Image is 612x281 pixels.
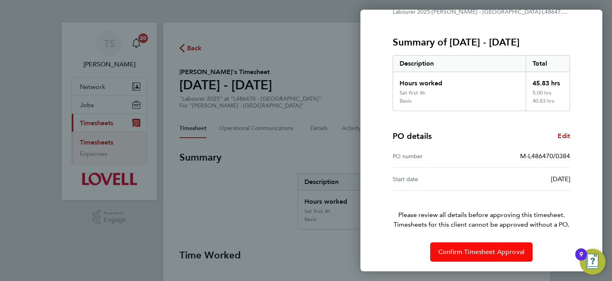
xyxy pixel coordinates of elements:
[393,8,430,15] span: Labourer 2025
[383,220,580,229] span: Timesheets for this client cannot be approved without a PO.
[393,151,481,161] div: PO number
[540,8,542,15] span: ·
[400,90,425,96] div: Sat first 4h
[430,242,533,262] button: Confirm Timesheet Approval
[393,56,526,72] div: Description
[393,72,526,90] div: Hours worked
[432,8,540,15] span: [PERSON_NAME] - [GEOGRAPHIC_DATA]
[558,131,570,141] a: Edit
[430,8,432,15] span: ·
[520,152,570,160] span: M-L486470/0384
[526,56,570,72] div: Total
[383,191,580,229] p: Please review all details before approving this timesheet.
[393,36,570,49] h3: Summary of [DATE] - [DATE]
[526,90,570,98] div: 5.00 hrs
[558,132,570,140] span: Edit
[393,174,481,184] div: Start date
[481,174,570,184] div: [DATE]
[400,98,412,104] div: Basic
[579,254,583,265] div: 9
[438,248,525,256] span: Confirm Timesheet Approval
[393,55,570,111] div: Summary of 20 - 26 Sep 2025
[393,130,432,142] h4: PO details
[580,249,606,275] button: Open Resource Center, 9 new notifications
[526,72,570,90] div: 45.83 hrs
[526,98,570,111] div: 40.83 hrs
